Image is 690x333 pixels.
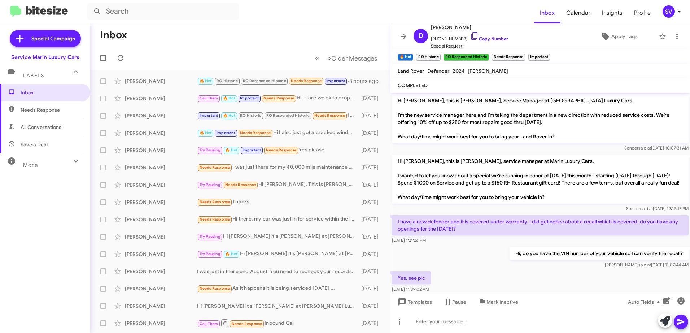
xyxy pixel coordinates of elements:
[266,148,297,152] span: Needs Response
[611,30,638,43] span: Apply Tags
[197,232,358,241] div: Hi [PERSON_NAME] it's [PERSON_NAME] at [PERSON_NAME] Luxury Cars. [GEOGRAPHIC_DATA] can be rough!...
[314,113,345,118] span: Needs Response
[396,296,432,308] span: Templates
[444,54,489,61] small: RO Responded Historic
[628,296,663,308] span: Auto Fields
[125,112,197,119] div: [PERSON_NAME]
[358,268,384,275] div: [DATE]
[622,296,668,308] button: Auto Fields
[326,79,345,83] span: Important
[243,79,286,83] span: RO Responded Historic
[468,68,508,74] span: [PERSON_NAME]
[358,129,384,137] div: [DATE]
[534,3,560,23] a: Inbox
[200,113,218,118] span: Important
[416,54,440,61] small: RO Historic
[263,96,294,101] span: Needs Response
[392,287,429,292] span: [DATE] 11:39:02 AM
[197,319,358,328] div: Inbound Call
[358,302,384,310] div: [DATE]
[223,113,235,118] span: 🔥 Hot
[528,54,550,61] small: Important
[656,5,682,18] button: SV
[638,145,651,151] span: said at
[266,113,310,118] span: RO Responded Historic
[624,145,689,151] span: Sender [DATE] 10:07:31 AM
[392,155,689,204] p: Hi [PERSON_NAME], this is [PERSON_NAME], service manager at Marin Luxury Cars. I wanted to let yo...
[392,94,689,143] p: Hi [PERSON_NAME], this is [PERSON_NAME], Service Manager at [GEOGRAPHIC_DATA] Luxury Cars. I’m th...
[431,23,508,32] span: [PERSON_NAME]
[200,286,230,291] span: Needs Response
[232,321,262,326] span: Needs Response
[418,30,424,42] span: D
[638,262,651,267] span: said at
[197,181,358,189] div: Hi [PERSON_NAME], This is [PERSON_NAME] and my husband [PERSON_NAME] is at your place know His na...
[200,252,220,256] span: Try Pausing
[21,141,48,148] span: Save a Deal
[87,3,239,20] input: Search
[438,296,472,308] button: Pause
[358,164,384,171] div: [DATE]
[197,302,358,310] div: Hi [PERSON_NAME] it's [PERSON_NAME] at [PERSON_NAME] Luxury Cars. [GEOGRAPHIC_DATA] can be rough!...
[390,296,438,308] button: Templates
[10,30,81,47] a: Special Campaign
[125,320,197,327] div: [PERSON_NAME]
[358,250,384,258] div: [DATE]
[197,94,358,102] div: Hi -- are we ok to drop off the Range Rover [DATE] between 4 and 4:30p [DATE]?
[510,247,689,260] p: Hi, do you have the VIN number of your vehicle so I can verify the recall?
[125,233,197,240] div: [PERSON_NAME]
[596,3,628,23] a: Insights
[197,284,358,293] div: As it happens it is being serviced [DATE] ...
[358,199,384,206] div: [DATE]
[331,54,377,62] span: Older Messages
[452,296,466,308] span: Pause
[217,79,238,83] span: RO Historic
[125,250,197,258] div: [PERSON_NAME]
[125,147,197,154] div: [PERSON_NAME]
[200,182,220,187] span: Try Pausing
[125,268,197,275] div: [PERSON_NAME]
[125,181,197,188] div: [PERSON_NAME]
[100,29,127,41] h1: Inbox
[358,285,384,292] div: [DATE]
[431,43,508,50] span: Special Request
[200,234,220,239] span: Try Pausing
[225,148,237,152] span: 🔥 Hot
[605,262,689,267] span: [PERSON_NAME] [DATE] 11:07:44 AM
[240,113,261,118] span: RO Historic
[392,271,431,284] p: Yes, see pic
[197,250,358,258] div: Hi [PERSON_NAME] it's [PERSON_NAME] at [PERSON_NAME] Luxury Cars. [GEOGRAPHIC_DATA] can be rough!...
[11,54,79,61] div: Service Marin Luxury Cars
[358,95,384,102] div: [DATE]
[628,3,656,23] span: Profile
[225,252,237,256] span: 🔥 Hot
[492,54,525,61] small: Needs Response
[197,129,358,137] div: Hi I also just got a cracked windshield. Can that be replaced as well
[197,198,358,206] div: Thanks
[200,130,212,135] span: 🔥 Hot
[358,112,384,119] div: [DATE]
[200,321,218,326] span: Call Them
[626,206,689,211] span: Sender [DATE] 12:19:17 PM
[197,146,358,154] div: Yes please
[125,199,197,206] div: [PERSON_NAME]
[200,165,230,170] span: Needs Response
[125,164,197,171] div: [PERSON_NAME]
[125,95,197,102] div: [PERSON_NAME]
[349,77,384,85] div: 3 hours ago
[217,130,235,135] span: Important
[472,296,524,308] button: Mark Inactive
[223,96,235,101] span: 🔥 Hot
[23,162,38,168] span: More
[398,54,413,61] small: 🔥 Hot
[225,182,256,187] span: Needs Response
[392,237,426,243] span: [DATE] 1:21:26 PM
[21,124,61,131] span: All Conversations
[200,200,230,204] span: Needs Response
[21,106,82,114] span: Needs Response
[311,51,323,66] button: Previous
[560,3,596,23] a: Calendar
[311,51,381,66] nav: Page navigation example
